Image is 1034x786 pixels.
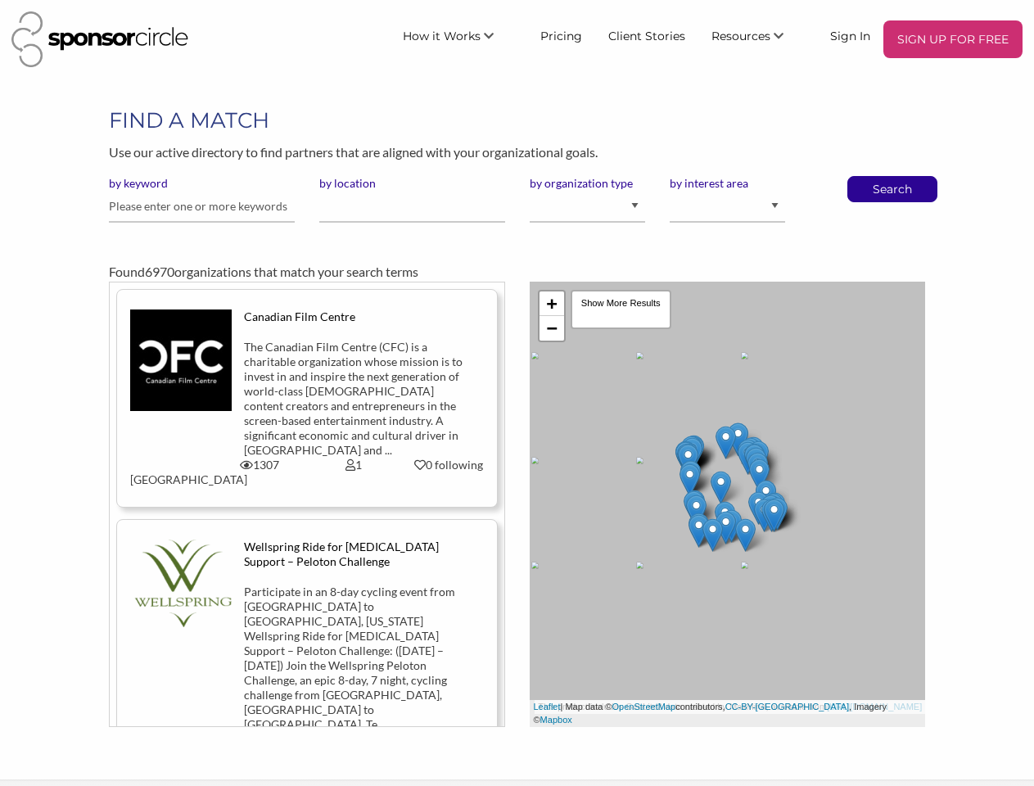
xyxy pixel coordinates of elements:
[145,264,174,279] span: 6970
[612,702,675,711] a: OpenStreetMap
[109,191,295,223] input: Please enter one or more keywords
[109,176,295,191] label: by keyword
[403,29,481,43] span: How it Works
[118,458,212,487] div: [GEOGRAPHIC_DATA]
[130,540,232,627] img: wgkeavk01u56rftp6wvv
[530,700,926,727] div: | Map data © contributors, , Imagery ©
[212,458,306,472] div: 1307
[817,20,883,50] a: Sign In
[109,142,926,163] p: Use our active directory to find partners that are aligned with your organizational goals.
[109,106,926,135] h1: FIND A MATCH
[530,176,645,191] label: by organization type
[319,176,505,191] label: by location
[130,309,484,487] a: Canadian Film Centre The Canadian Film Centre (CFC) is a charitable organization whose mission is...
[540,316,564,341] a: Zoom out
[725,702,849,711] a: CC-BY-[GEOGRAPHIC_DATA]
[540,291,564,316] a: Zoom in
[698,20,817,58] li: Resources
[711,29,770,43] span: Resources
[307,458,401,472] div: 1
[390,20,527,58] li: How it Works
[540,715,572,725] a: Mapbox
[595,20,698,50] a: Client Stories
[413,458,483,472] div: 0 following
[11,11,188,67] img: Sponsor Circle Logo
[130,309,232,411] img: tys7ftntgowgismeyatu
[244,309,464,324] div: Canadian Film Centre
[244,540,464,569] div: Wellspring Ride for [MEDICAL_DATA] Support – Peloton Challenge
[130,540,484,761] a: Wellspring Ride for [MEDICAL_DATA] Support – Peloton Challenge Participate in an 8-day cycling ev...
[571,290,671,329] div: Show More Results
[865,177,919,201] button: Search
[109,262,926,282] div: Found organizations that match your search terms
[534,702,561,711] a: Leaflet
[244,340,464,458] div: The Canadian Film Centre (CFC) is a charitable organization whose mission is to invest in and ins...
[527,20,595,50] a: Pricing
[670,176,785,191] label: by interest area
[890,27,1016,52] p: SIGN UP FOR FREE
[244,585,464,732] div: Participate in an 8-day cycling event from [GEOGRAPHIC_DATA] to [GEOGRAPHIC_DATA], [US_STATE] Wel...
